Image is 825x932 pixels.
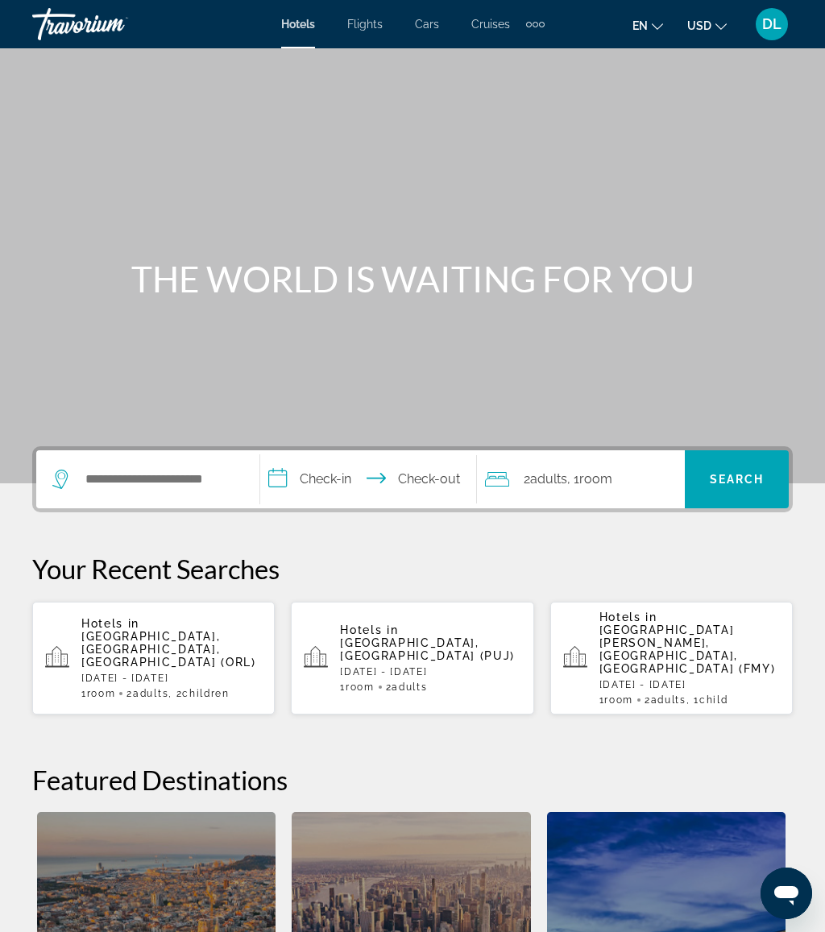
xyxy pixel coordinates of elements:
[687,19,711,32] span: USD
[761,868,812,919] iframe: Botón para iniciar la ventana de mensajería
[471,18,510,31] a: Cruises
[477,450,685,508] button: Travelers: 2 adults, 0 children
[550,601,793,715] button: Hotels in [GEOGRAPHIC_DATA][PERSON_NAME], [GEOGRAPHIC_DATA], [GEOGRAPHIC_DATA] (FMY)[DATE] - [DAT...
[632,19,648,32] span: en
[281,18,315,31] a: Hotels
[599,611,657,623] span: Hotels in
[346,681,375,693] span: Room
[182,688,229,699] span: Children
[260,450,476,508] button: Check in and out dates
[567,468,612,491] span: , 1
[392,681,427,693] span: Adults
[645,694,686,706] span: 2
[685,450,789,508] button: Search
[81,688,115,699] span: 1
[81,617,139,630] span: Hotels in
[126,688,168,699] span: 2
[632,14,663,37] button: Change language
[524,468,567,491] span: 2
[604,694,633,706] span: Room
[36,450,789,508] div: Search widget
[386,681,428,693] span: 2
[32,3,193,45] a: Travorium
[291,601,533,715] button: Hotels in [GEOGRAPHIC_DATA], [GEOGRAPHIC_DATA] (PUJ)[DATE] - [DATE]1Room2Adults
[686,694,728,706] span: , 1
[687,14,727,37] button: Change currency
[579,471,612,487] span: Room
[110,258,715,300] h1: THE WORLD IS WAITING FOR YOU
[340,636,515,662] span: [GEOGRAPHIC_DATA], [GEOGRAPHIC_DATA] (PUJ)
[32,553,793,585] p: Your Recent Searches
[32,764,793,796] h2: Featured Destinations
[762,16,781,32] span: DL
[599,694,633,706] span: 1
[133,688,168,699] span: Adults
[651,694,686,706] span: Adults
[81,630,256,669] span: [GEOGRAPHIC_DATA], [GEOGRAPHIC_DATA], [GEOGRAPHIC_DATA] (ORL)
[599,679,780,690] p: [DATE] - [DATE]
[599,623,776,675] span: [GEOGRAPHIC_DATA][PERSON_NAME], [GEOGRAPHIC_DATA], [GEOGRAPHIC_DATA] (FMY)
[168,688,230,699] span: , 2
[751,7,793,41] button: User Menu
[81,673,262,684] p: [DATE] - [DATE]
[710,473,765,486] span: Search
[32,601,275,715] button: Hotels in [GEOGRAPHIC_DATA], [GEOGRAPHIC_DATA], [GEOGRAPHIC_DATA] (ORL)[DATE] - [DATE]1Room2Adult...
[526,11,545,37] button: Extra navigation items
[340,623,398,636] span: Hotels in
[340,681,374,693] span: 1
[87,688,116,699] span: Room
[699,694,728,706] span: Child
[530,471,567,487] span: Adults
[340,666,520,677] p: [DATE] - [DATE]
[415,18,439,31] a: Cars
[347,18,383,31] a: Flights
